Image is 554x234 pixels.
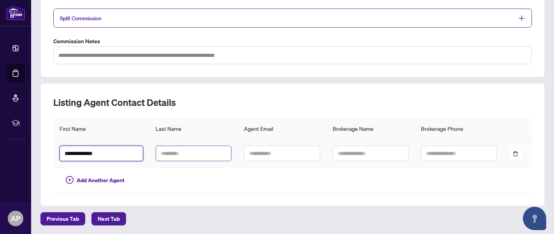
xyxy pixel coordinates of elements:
span: plus-circle [66,176,74,184]
span: Split Commission [60,15,102,22]
span: AP [11,213,20,224]
h2: Listing Agent Contact Details [53,96,532,109]
img: logo [6,6,25,20]
th: Brokerage Phone [415,118,503,139]
th: Brokerage Name [326,118,415,139]
th: Agent Email [238,118,326,139]
button: Next Tab [91,212,126,225]
span: delete [513,151,518,157]
button: Previous Tab [40,212,85,225]
span: plus [518,15,525,22]
th: First Name [53,118,149,139]
th: Last Name [149,118,238,139]
button: Open asap [523,207,546,230]
span: Add Another Agent [77,176,124,185]
div: Split Commission [53,9,532,28]
span: Next Tab [98,213,120,225]
span: Previous Tab [47,213,79,225]
button: Add Another Agent [60,174,131,186]
label: Commission Notes [53,37,532,46]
